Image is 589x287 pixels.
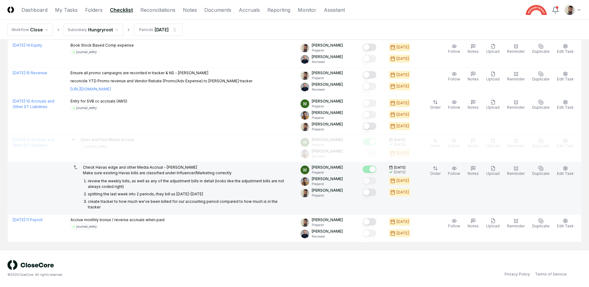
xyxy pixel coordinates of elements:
button: Mark complete [363,99,376,107]
p: [PERSON_NAME] [312,188,343,193]
button: Follow [447,43,461,56]
img: d09822cc-9b6d-4858-8d66-9570c114c672_214030b4-299a-48fd-ad93-fc7c7aef54c6.png [301,71,309,80]
button: Duplicate [531,43,551,56]
div: [DATE] [396,100,409,106]
span: Order [430,171,441,176]
span: Duplicate [532,77,550,81]
span: Duplicate [532,49,550,54]
span: [DATE] : [13,43,26,48]
button: Edit Task [556,165,575,178]
div: [DATE] [396,44,409,50]
img: ACg8ocLvq7MjQV6RZF1_Z8o96cGG_vCwfvrLdMx8PuJaibycWA8ZaAE=s96-c [301,230,309,238]
button: Order [429,98,442,112]
p: Reviewer [312,87,343,92]
p: Preparer [312,193,343,198]
span: Follow [448,171,460,176]
p: [PERSON_NAME] [312,54,343,60]
button: Reminder [506,43,526,56]
button: Notes [466,217,480,230]
p: [PERSON_NAME] [312,217,343,223]
div: Periods [139,27,153,33]
div: [DATE] [394,170,406,175]
p: Preparer [312,182,343,186]
span: [DATE] : [13,217,26,222]
p: Preparer [312,116,343,120]
button: Duplicate [531,165,551,178]
p: Preparer [312,223,343,227]
span: [DATE] : [13,99,26,103]
img: d09822cc-9b6d-4858-8d66-9570c114c672_214030b4-299a-48fd-ad93-fc7c7aef54c6.png [301,43,309,52]
p: reconcile YTD Promo revenue and Vendor Rebate (Promo/Adv Expense) to [PERSON_NAME] tracker [70,78,252,84]
p: [PERSON_NAME] [312,121,343,127]
button: Mark complete [363,122,376,130]
p: Ensure all promo campaigns are recorded in tracker & NS - [PERSON_NAME] [70,70,252,76]
button: Duplicate [531,70,551,83]
button: Edit Task [556,98,575,112]
a: Dashboard [21,6,48,14]
img: ACg8ocLvq7MjQV6RZF1_Z8o96cGG_vCwfvrLdMx8PuJaibycWA8ZaAE=s96-c [301,55,309,64]
div: [DATE] [396,219,409,225]
button: Duplicate [531,98,551,112]
a: Assistant [324,6,345,14]
button: Edit Task [556,217,575,230]
span: Edit Task [557,105,574,110]
a: [DATE]:11 Payroll [13,217,43,222]
span: Follow [448,105,460,110]
button: Upload [485,165,501,178]
img: Logo [7,7,14,13]
span: Notes [468,105,479,110]
div: [DATE] [396,178,409,184]
div: [DATE] [155,26,169,33]
button: Edit Task [556,43,575,56]
button: Notes [466,43,480,56]
a: Terms of Service [535,271,567,277]
img: ACg8ocIK_peNeqvot3Ahh9567LsVhi0q3GD2O_uFDzmfmpbAfkCWeQ=s96-c [301,166,309,174]
span: Upload [486,105,500,110]
span: [DATE] [394,165,406,170]
button: Mark complete [363,177,376,184]
p: [PERSON_NAME] [312,165,343,170]
span: Reminder [507,171,525,176]
p: Book Stock Based Comp expense [70,43,134,48]
span: Order [430,105,441,110]
div: [DATE] [396,112,409,117]
button: Edit Task [556,70,575,83]
button: Order [429,165,442,178]
span: Upload [486,77,500,81]
p: Preparer [312,76,343,80]
img: d09822cc-9b6d-4858-8d66-9570c114c672_214030b4-299a-48fd-ad93-fc7c7aef54c6.png [301,218,309,227]
img: ACg8ocLvq7MjQV6RZF1_Z8o96cGG_vCwfvrLdMx8PuJaibycWA8ZaAE=s96-c [301,83,309,91]
a: [DATE]:10 Accruals and Other ST Liabilities [13,99,54,109]
span: Upload [486,171,500,176]
button: Upload [485,43,501,56]
div: journal_entry [76,50,97,54]
img: logo [7,260,54,270]
p: Check Havas edge and other Media Accrual - [PERSON_NAME] Make sure existing Havas bills are class... [83,165,291,176]
span: Follow [448,77,460,81]
p: splitting the last week into 2 periods, they bill us [DATE]-[DATE] [88,192,203,196]
div: [DATE] [396,84,409,89]
p: Entry for SVB cc accruals (AWS) [70,98,127,104]
span: Notes [468,171,479,176]
span: Upload [486,224,500,228]
button: Upload [485,217,501,230]
span: Edit Task [557,171,574,176]
button: Notes [466,98,480,112]
p: Reviewer [312,234,343,239]
p: create tracker to how much we've been billed for our accounting period compared to how much is in... [88,199,278,209]
div: [DATE] [396,56,409,61]
button: Reminder [506,98,526,112]
span: Follow [448,224,460,228]
span: Duplicate [532,171,550,176]
a: My Tasks [55,6,78,14]
img: d09822cc-9b6d-4858-8d66-9570c114c672_214030b4-299a-48fd-ad93-fc7c7aef54c6.png [301,122,309,131]
span: Notes [468,224,479,228]
div: [DATE] [396,230,409,236]
button: Mark complete [363,189,376,196]
button: Mark complete [363,166,376,173]
img: d09822cc-9b6d-4858-8d66-9570c114c672_214030b4-299a-48fd-ad93-fc7c7aef54c6.png [565,5,575,15]
span: Reminder [507,77,525,81]
p: [PERSON_NAME] [312,229,343,234]
p: [PERSON_NAME] [312,110,343,116]
button: Follow [447,217,461,230]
